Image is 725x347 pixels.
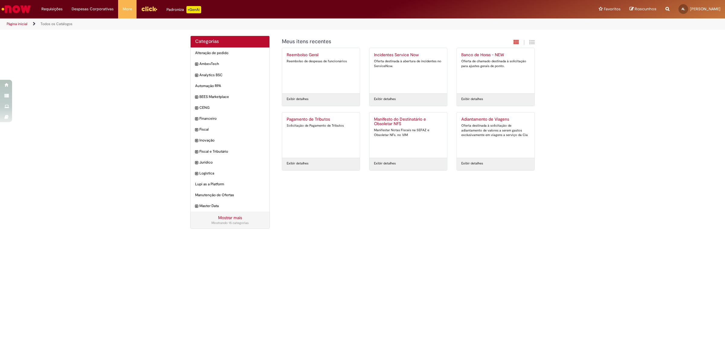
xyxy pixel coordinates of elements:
a: Banco de Horas - NEW Oferta de chamado destinada à solicitação para ajustes gerais de ponto. [457,48,534,93]
a: Rascunhos [630,6,656,12]
div: Manifestar Notas Fiscais na SEFAZ e Obsoletar NFs. no VIM [374,128,443,137]
div: expandir categoria Logistica Logistica [191,168,269,179]
div: Oferta destinada à solicitação de adiantamento de valores a serem gastos exclusivamente em viagen... [461,123,530,138]
ul: Trilhas de página [5,18,479,30]
div: expandir categoria AmbevTech AmbevTech [191,58,269,70]
span: | [524,39,525,46]
div: Solicitação de Pagamento de Tributos [287,123,355,128]
i: expandir categoria Fiscal [195,127,198,133]
a: Exibir detalhes [461,161,483,166]
div: Padroniza [166,6,201,13]
span: Rascunhos [635,6,656,12]
div: Oferta destinada à abertura de incidentes no ServiceNow. [374,59,443,68]
img: ServiceNow [1,3,32,15]
span: Despesas Corporativas [72,6,114,12]
div: Oferta de chamado destinada à solicitação para ajustes gerais de ponto. [461,59,530,68]
span: Fiscal [199,127,265,132]
i: expandir categoria AmbevTech [195,61,198,67]
i: Exibição em cartão [514,39,519,45]
a: Reembolso Geral Reembolso de despesas de funcionários [282,48,360,93]
span: BEES Marketplace [199,94,265,99]
i: Exibição de grade [529,39,535,45]
span: AL [681,7,685,11]
a: Todos os Catálogos [40,21,72,26]
span: Lupi as a Platform [195,182,265,187]
span: AmbevTech [199,61,265,66]
span: Requisições [41,6,63,12]
i: expandir categoria Fiscal e Tributário [195,149,198,155]
div: expandir categoria Fiscal e Tributário Fiscal e Tributário [191,146,269,157]
div: expandir categoria Jurídico Jurídico [191,157,269,168]
a: Exibir detalhes [287,161,308,166]
span: Jurídico [199,160,265,165]
i: expandir categoria BEES Marketplace [195,94,198,100]
div: Lupi as a Platform [191,179,269,190]
a: Adiantamento de Viagens Oferta destinada à solicitação de adiantamento de valores a serem gastos ... [457,112,534,158]
ul: Categorias [191,47,269,212]
h2: Manifesto do Destinatário e Obsoletar NFS [374,117,443,127]
img: click_logo_yellow_360x200.png [141,4,157,13]
i: expandir categoria Analytics BSC [195,73,198,79]
div: Reembolso de despesas de funcionários [287,59,355,64]
h2: Incidentes Service Now [374,53,443,57]
h2: Reembolso Geral [287,53,355,57]
i: expandir categoria Financeiro [195,116,198,122]
a: Página inicial [7,21,27,26]
span: More [123,6,132,12]
a: Exibir detalhes [461,97,483,102]
span: Automação RPA [195,83,265,89]
span: Fiscal e Tributário [199,149,265,154]
a: Pagamento de Tributos Solicitação de Pagamento de Tributos [282,112,360,158]
i: expandir categoria Inovação [195,138,198,144]
h2: Categorias [195,39,265,44]
a: Exibir detalhes [374,97,396,102]
span: Inovação [199,138,265,143]
a: Mostrar mais [218,215,242,220]
h1: {"description":"","title":"Meus itens recentes"} Categoria [282,39,469,45]
span: Manutenção de Ofertas [195,193,265,198]
a: Manifesto do Destinatário e Obsoletar NFS Manifestar Notas Fiscais na SEFAZ e Obsoletar NFs. no VIM [369,112,447,158]
a: Exibir detalhes [374,161,396,166]
div: Automação RPA [191,80,269,92]
div: expandir categoria CENG CENG [191,102,269,113]
div: expandir categoria Financeiro Financeiro [191,113,269,124]
p: +GenAi [186,6,201,13]
span: Logistica [199,171,265,176]
i: expandir categoria Master Data [195,203,198,209]
h2: Adiantamento de Viagens [461,117,530,122]
i: expandir categoria Jurídico [195,160,198,166]
div: Alteração de pedido [191,47,269,59]
span: [PERSON_NAME] [690,6,720,11]
div: Manutenção de Ofertas [191,190,269,201]
a: Incidentes Service Now Oferta destinada à abertura de incidentes no ServiceNow. [369,48,447,93]
span: Master Data [199,203,265,209]
span: Favoritos [604,6,620,12]
i: expandir categoria CENG [195,105,198,111]
div: expandir categoria Master Data Master Data [191,200,269,212]
i: expandir categoria Logistica [195,171,198,177]
span: Financeiro [199,116,265,121]
div: expandir categoria Fiscal Fiscal [191,124,269,135]
h2: Pagamento de Tributos [287,117,355,122]
span: Alteração de pedido [195,50,265,56]
a: Exibir detalhes [287,97,308,102]
div: expandir categoria BEES Marketplace BEES Marketplace [191,91,269,102]
div: expandir categoria Analytics BSC Analytics BSC [191,70,269,81]
span: Analytics BSC [199,73,265,78]
div: expandir categoria Inovação Inovação [191,135,269,146]
h2: Banco de Horas - NEW [461,53,530,57]
span: CENG [199,105,265,110]
div: Mostrando 15 categorias [195,221,265,225]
